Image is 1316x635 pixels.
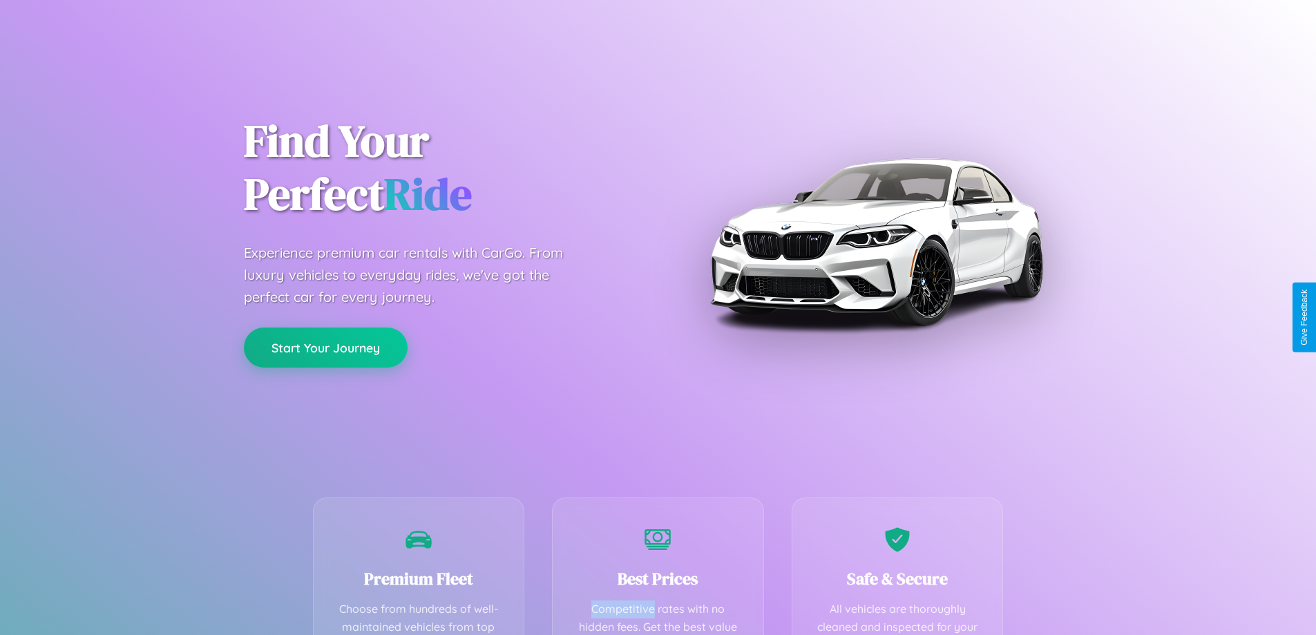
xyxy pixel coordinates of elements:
img: Premium BMW car rental vehicle [703,69,1049,415]
p: Experience premium car rentals with CarGo. From luxury vehicles to everyday rides, we've got the ... [244,242,589,308]
h3: Premium Fleet [334,567,504,590]
div: Give Feedback [1299,290,1309,345]
span: Ride [384,164,472,224]
button: Start Your Journey [244,328,408,368]
h3: Best Prices [573,567,743,590]
h3: Safe & Secure [813,567,982,590]
h1: Find Your Perfect [244,115,638,221]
